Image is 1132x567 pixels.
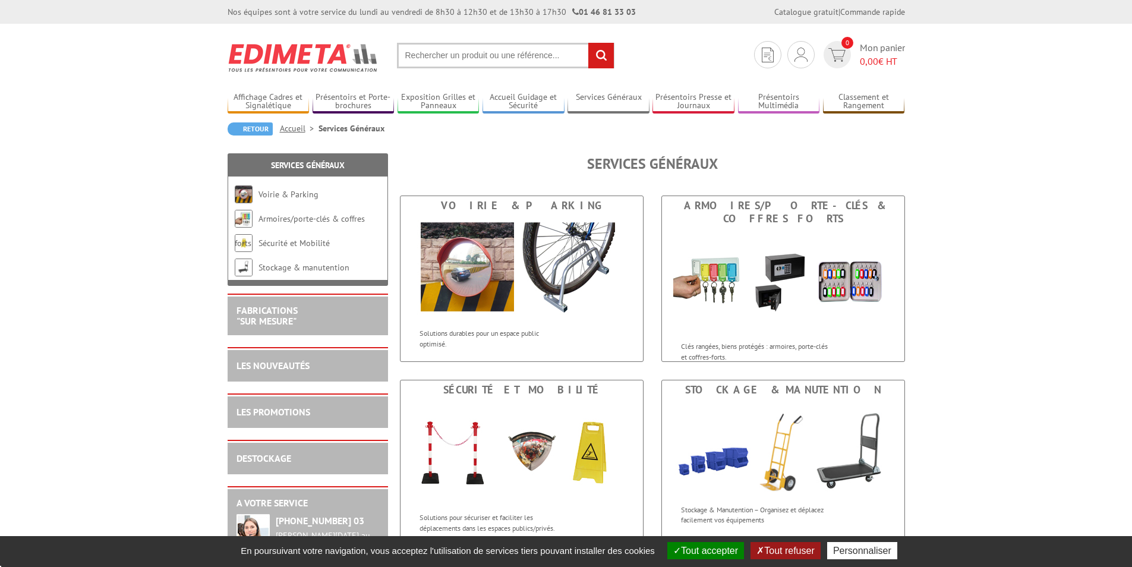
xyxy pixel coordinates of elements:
h2: A votre service [237,498,379,509]
div: Nos équipes sont à votre service du lundi au vendredi de 8h30 à 12h30 et de 13h30 à 17h30 [228,6,636,18]
img: Sécurité et Mobilité [412,399,632,506]
a: Armoires/porte-clés & coffres forts [235,213,365,248]
p: Solutions durables pour un espace public optimisé. [420,328,567,348]
a: FABRICATIONS"Sur Mesure" [237,304,298,327]
a: DESTOCKAGE [237,452,291,464]
a: Affichage Cadres et Signalétique [228,92,310,112]
a: Présentoirs et Porte-brochures [313,92,395,112]
a: Présentoirs Presse et Journaux [652,92,734,112]
img: Voirie & Parking [235,185,253,203]
div: Stockage & manutention [665,383,901,396]
div: [PERSON_NAME][DATE] au [DATE] [276,531,379,551]
a: Accueil Guidage et Sécurité [483,92,565,112]
button: Tout accepter [667,542,744,559]
span: 0,00 [860,55,878,67]
a: Commande rapide [840,7,905,17]
h1: Services Généraux [400,156,905,172]
a: Sécurité et Mobilité [258,238,330,248]
span: En poursuivant votre navigation, vous acceptez l'utilisation de services tiers pouvant installer ... [235,546,661,556]
div: | [774,6,905,18]
img: devis rapide [828,48,846,62]
a: Sécurité et Mobilité Sécurité et Mobilité Solutions pour sécuriser et faciliter les déplacements ... [400,380,644,546]
img: Voirie & Parking [412,215,632,322]
img: Stockage & manutention [235,259,253,276]
a: Retour [228,122,273,136]
img: Armoires/porte-clés & coffres forts [235,210,253,228]
a: Classement et Rangement [823,92,905,112]
a: Voirie & Parking [258,189,319,200]
span: 0 [841,37,853,49]
a: Services Généraux [271,160,345,171]
a: Armoires/porte-clés & coffres forts Armoires/porte-clés & coffres forts Clés rangées, biens proté... [661,196,905,362]
img: Stockage & manutention [662,399,904,499]
p: Stockage & Manutention – Organisez et déplacez facilement vos équipements [681,505,828,525]
span: € HT [860,55,905,68]
img: Edimeta [228,36,379,80]
a: Catalogue gratuit [774,7,838,17]
img: devis rapide [794,48,808,62]
img: Armoires/porte-clés & coffres forts [673,228,893,335]
button: Personnaliser (fenêtre modale) [827,542,897,559]
a: Accueil [280,123,319,134]
p: Clés rangées, biens protégés : armoires, porte-clés et coffres-forts. [681,341,828,361]
span: Mon panier [860,41,905,68]
li: Services Généraux [319,122,384,134]
img: widget-service.jpg [237,514,270,560]
div: Sécurité et Mobilité [403,383,640,396]
a: Voirie & Parking Voirie & Parking Solutions durables pour un espace public optimisé. [400,196,644,362]
strong: 01 46 81 33 03 [572,7,636,17]
a: LES NOUVEAUTÉS [237,360,310,371]
a: Stockage & manutention Stockage & manutention Stockage & Manutention – Organisez et déplacez faci... [661,380,905,546]
strong: [PHONE_NUMBER] 03 [276,515,364,527]
div: Voirie & Parking [403,199,640,212]
a: devis rapide 0 Mon panier 0,00€ HT [821,41,905,68]
p: Solutions pour sécuriser et faciliter les déplacements dans les espaces publics/privés. [420,512,567,533]
a: Présentoirs Multimédia [738,92,820,112]
input: Rechercher un produit ou une référence... [397,43,614,68]
img: devis rapide [762,48,774,62]
input: rechercher [588,43,614,68]
a: Stockage & manutention [258,262,349,273]
div: Armoires/porte-clés & coffres forts [665,199,901,225]
a: Services Généraux [567,92,649,112]
a: Exposition Grilles et Panneaux [398,92,480,112]
a: LES PROMOTIONS [237,406,310,418]
button: Tout refuser [751,542,820,559]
